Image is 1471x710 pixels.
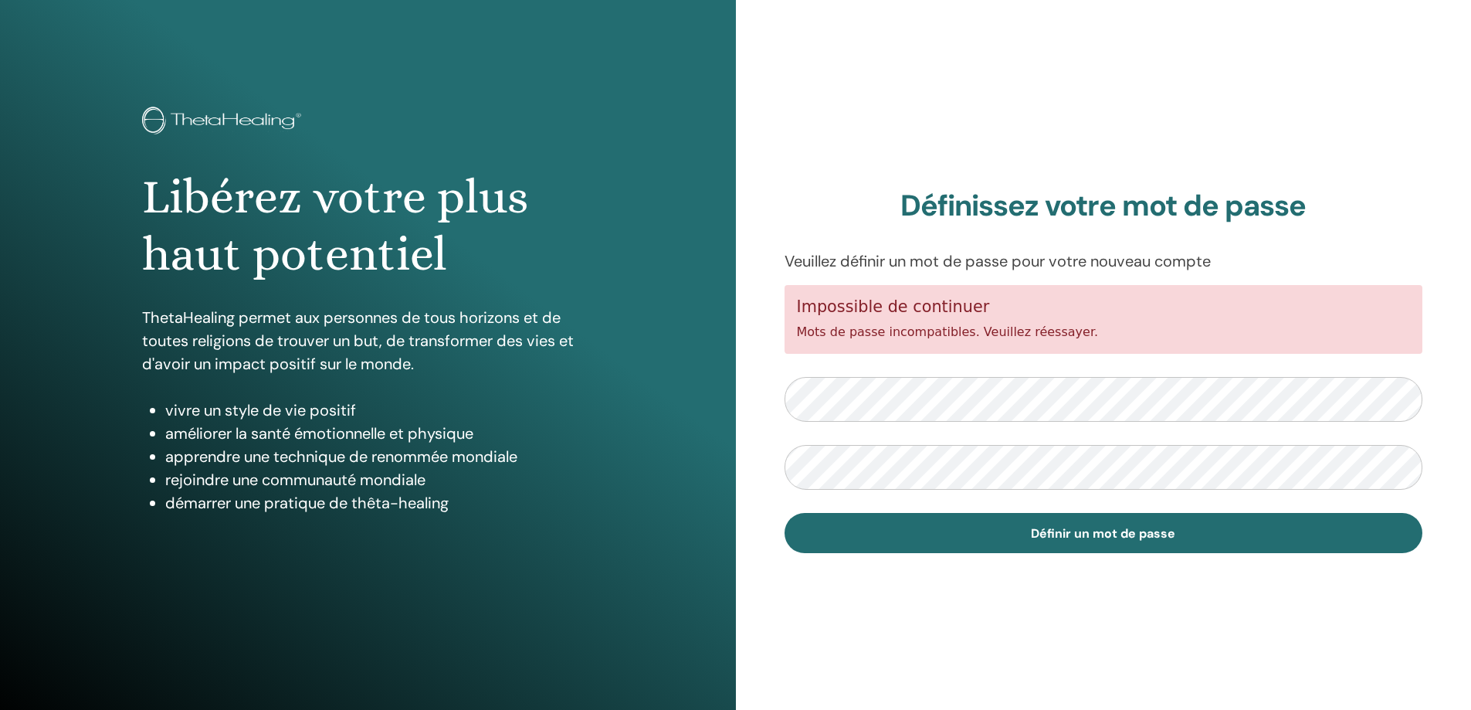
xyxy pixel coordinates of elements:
[165,470,425,490] font: rejoindre une communauté mondiale
[785,513,1423,553] button: Définir un mot de passe
[142,169,528,281] font: Libérez votre plus haut potentiel
[797,297,990,316] font: Impossible de continuer
[165,423,473,443] font: améliorer la santé émotionnelle et physique
[165,493,449,513] font: démarrer une pratique de thêta-healing
[785,251,1211,271] font: Veuillez définir un mot de passe pour votre nouveau compte
[797,324,1099,339] font: Mots de passe incompatibles. Veuillez réessayer.
[900,186,1306,225] font: Définissez votre mot de passe
[1031,525,1175,542] font: Définir un mot de passe
[142,307,574,374] font: ThetaHealing permet aux personnes de tous horizons et de toutes religions de trouver un but, de t...
[165,400,356,420] font: vivre un style de vie positif
[165,447,517,467] font: apprendre une technique de renommée mondiale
